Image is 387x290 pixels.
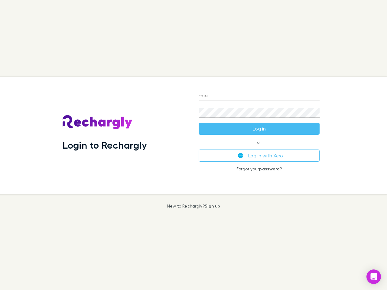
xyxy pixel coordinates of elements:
div: Open Intercom Messenger [366,269,381,284]
p: New to Rechargly? [167,204,220,208]
h1: Login to Rechargly [63,139,147,151]
p: Forgot your ? [199,166,320,171]
a: Sign up [205,203,220,208]
button: Log in [199,123,320,135]
img: Rechargly's Logo [63,115,133,130]
button: Log in with Xero [199,150,320,162]
img: Xero's logo [238,153,243,158]
a: password [259,166,280,171]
